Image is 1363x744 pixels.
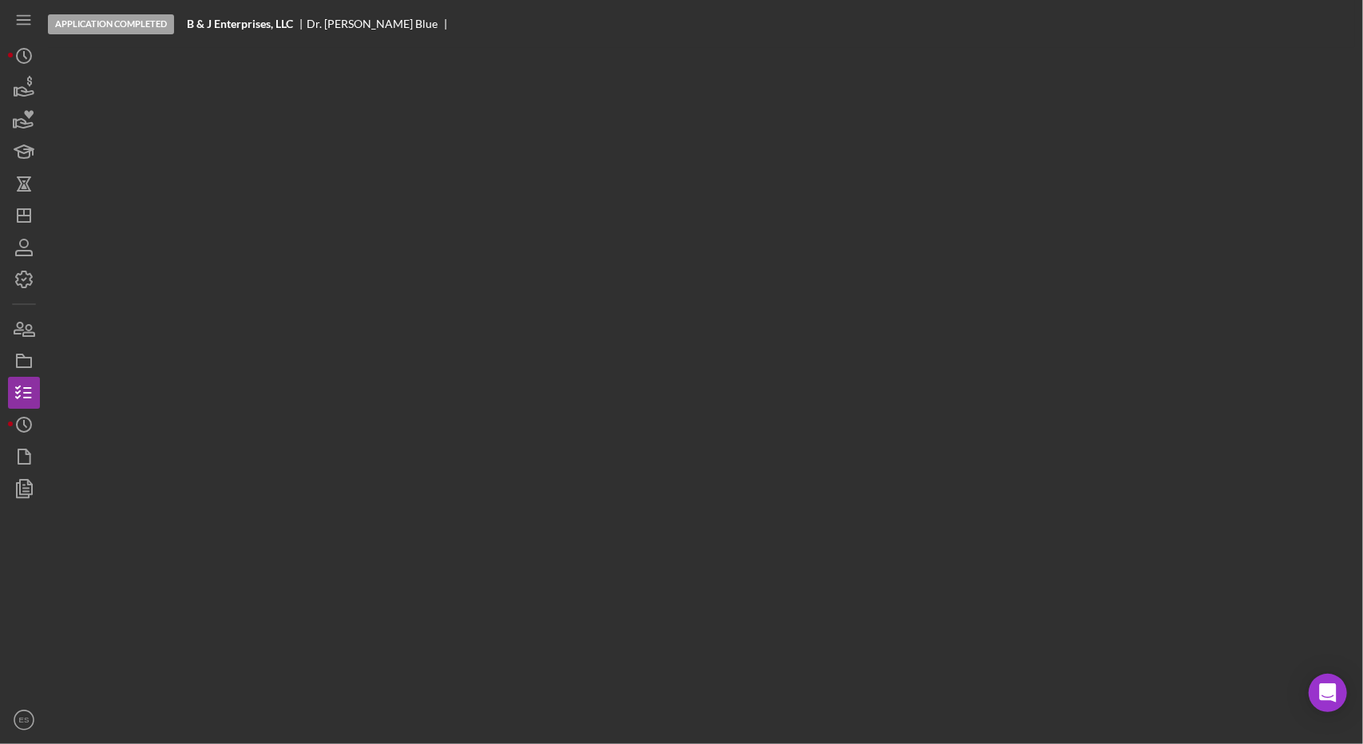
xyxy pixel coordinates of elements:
button: ES [8,704,40,736]
div: Dr. [PERSON_NAME] Blue [307,18,451,30]
text: ES [19,716,30,725]
div: Open Intercom Messenger [1309,674,1347,712]
div: Application Completed [48,14,174,34]
b: B & J Enterprises, LLC [187,18,293,30]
